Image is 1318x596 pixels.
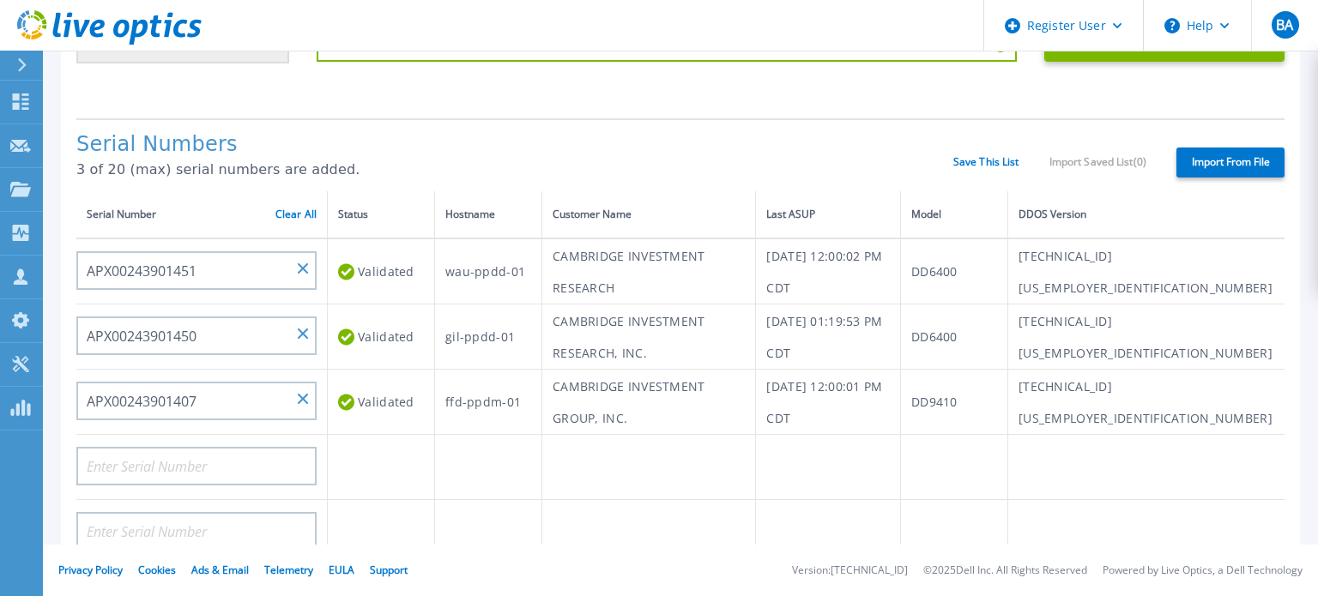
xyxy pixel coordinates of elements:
[1276,18,1293,32] span: BA
[329,563,354,577] a: EULA
[901,238,1008,304] td: DD6400
[264,563,313,577] a: Telemetry
[328,191,435,238] th: Status
[542,191,756,238] th: Customer Name
[435,370,542,435] td: ffd-ppdm-01
[953,156,1019,168] a: Save This List
[756,304,901,370] td: [DATE] 01:19:53 PM CDT
[1008,370,1285,435] td: [TECHNICAL_ID][US_EMPLOYER_IDENTIFICATION_NUMBER]
[370,563,408,577] a: Support
[58,563,123,577] a: Privacy Policy
[542,304,756,370] td: CAMBRIDGE INVESTMENT RESEARCH, INC.
[1008,304,1285,370] td: [TECHNICAL_ID][US_EMPLOYER_IDENTIFICATION_NUMBER]
[138,563,176,577] a: Cookies
[542,238,756,304] td: CAMBRIDGE INVESTMENT RESEARCH
[1103,565,1303,576] li: Powered by Live Optics, a Dell Technology
[76,133,953,157] h1: Serial Numbers
[756,370,901,435] td: [DATE] 12:00:01 PM CDT
[756,191,901,238] th: Last ASUP
[756,238,901,304] td: [DATE] 12:00:02 PM CDT
[76,162,953,178] p: 3 of 20 (max) serial numbers are added.
[435,191,542,238] th: Hostname
[76,512,317,551] input: Enter Serial Number
[76,382,317,420] input: Enter Serial Number
[191,563,249,577] a: Ads & Email
[338,386,424,418] div: Validated
[87,205,317,224] div: Serial Number
[435,238,542,304] td: wau-ppdd-01
[76,251,317,290] input: Enter Serial Number
[923,565,1087,576] li: © 2025 Dell Inc. All Rights Reserved
[76,447,317,485] input: Enter Serial Number
[1008,191,1285,238] th: DDOS Version
[901,370,1008,435] td: DD9410
[1008,238,1285,304] td: [TECHNICAL_ID][US_EMPLOYER_IDENTIFICATION_NUMBER]
[338,256,424,287] div: Validated
[338,321,424,352] div: Validated
[275,208,317,220] a: Clear All
[435,304,542,370] td: gil-ppdd-01
[542,370,756,435] td: CAMBRIDGE INVESTMENT GROUP, INC.
[76,316,317,355] input: Enter Serial Number
[901,191,1008,238] th: Model
[792,565,908,576] li: Version: [TECHNICAL_ID]
[1176,147,1285,178] label: Import From File
[901,304,1008,370] td: DD6400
